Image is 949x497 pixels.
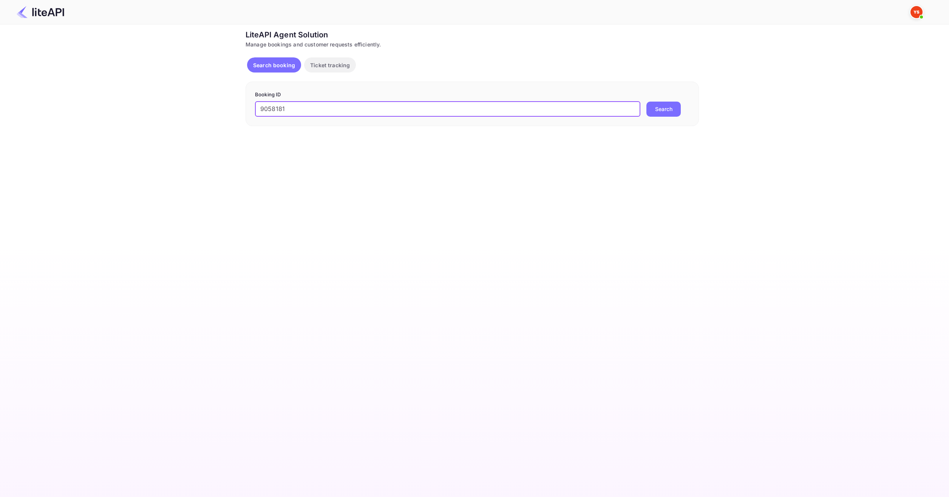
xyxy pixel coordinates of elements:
p: Search booking [253,61,295,69]
img: LiteAPI Logo [17,6,64,18]
img: Yandex Support [910,6,923,18]
input: Enter Booking ID (e.g., 63782194) [255,102,640,117]
div: Manage bookings and customer requests efficiently. [246,40,699,48]
button: Search [646,102,681,117]
p: Booking ID [255,91,689,99]
p: Ticket tracking [310,61,350,69]
div: LiteAPI Agent Solution [246,29,699,40]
